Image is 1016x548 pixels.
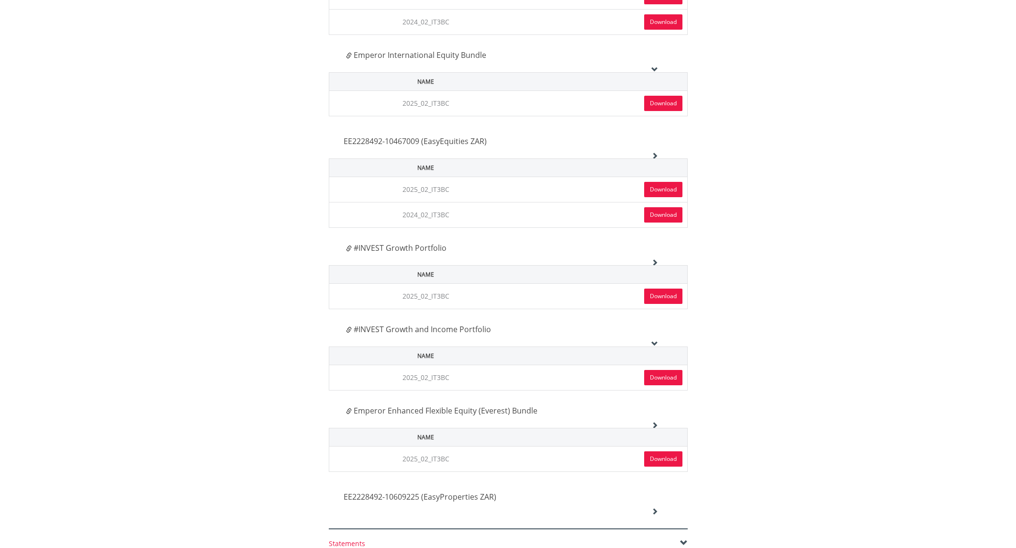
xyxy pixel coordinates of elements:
[344,136,487,146] span: EE2228492-10467009 (EasyEquities ZAR)
[329,90,523,116] td: 2025_02_IT3BC
[329,202,523,227] td: 2024_02_IT3BC
[354,405,537,416] span: Emperor Enhanced Flexible Equity (Everest) Bundle
[329,284,523,309] td: 2025_02_IT3BC
[644,182,682,197] a: Download
[354,324,491,335] span: #INVEST Growth and Income Portfolio
[344,492,496,502] span: EE2228492-10609225 (EasyProperties ZAR)
[329,365,523,391] td: 2025_02_IT3BC
[329,9,523,34] td: 2024_02_IT3BC
[329,347,523,365] th: Name
[329,265,523,283] th: Name
[644,14,682,30] a: Download
[329,158,523,177] th: Name
[354,50,486,60] span: Emperor International Equity Bundle
[354,243,447,253] span: #INVEST Growth Portfolio
[644,451,682,467] a: Download
[329,177,523,202] td: 2025_02_IT3BC
[329,447,523,472] td: 2025_02_IT3BC
[644,370,682,385] a: Download
[329,428,523,447] th: Name
[644,289,682,304] a: Download
[329,72,523,90] th: Name
[644,207,682,223] a: Download
[644,96,682,111] a: Download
